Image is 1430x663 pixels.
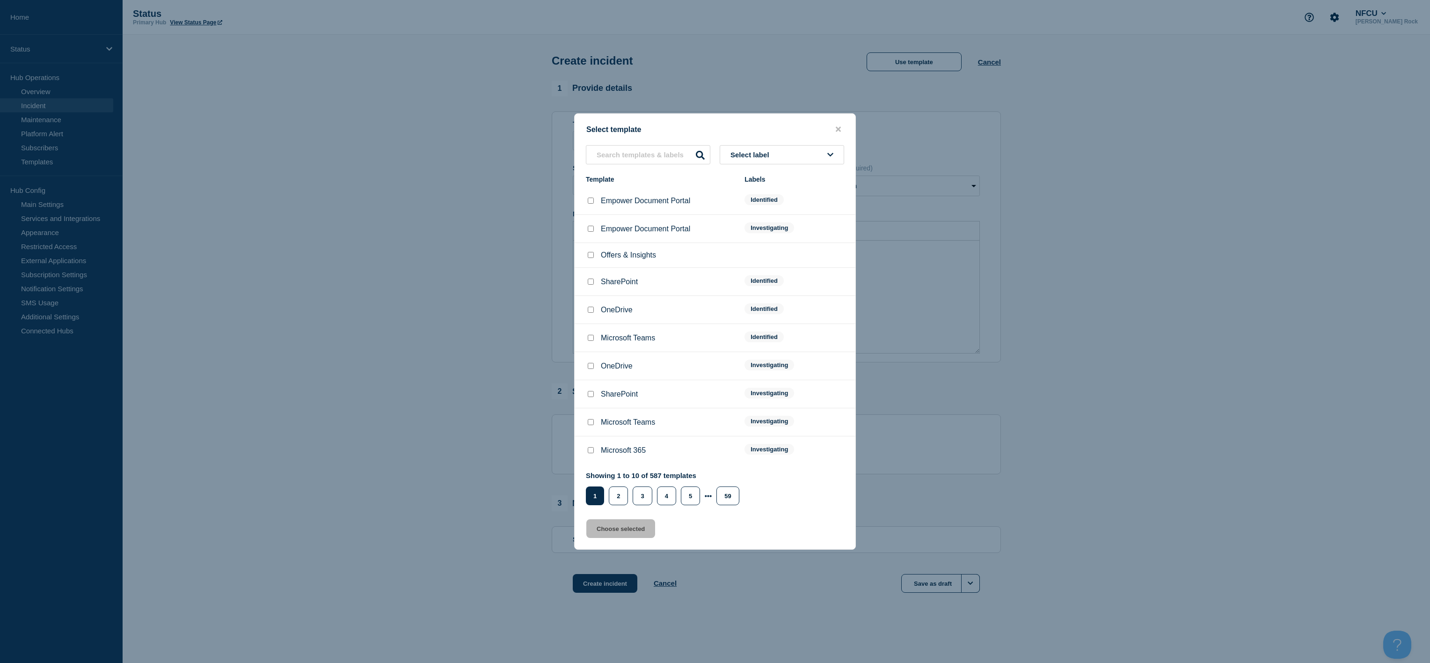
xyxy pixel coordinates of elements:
button: 5 [681,486,700,505]
p: Empower Document Portal [601,197,690,205]
span: Identified [744,275,784,286]
input: OneDrive checkbox [588,307,594,313]
button: 2 [609,486,628,505]
span: Identified [744,194,784,205]
span: Identified [744,331,784,342]
p: Showing 1 to 10 of 587 templates [586,471,744,479]
div: Select template [575,125,855,134]
span: Select label [730,151,773,159]
span: Investigating [744,222,794,233]
input: Empower Document Portal checkbox [588,226,594,232]
p: SharePoint [601,278,638,286]
input: SharePoint checkbox [588,391,594,397]
input: SharePoint checkbox [588,279,594,285]
button: Select label [720,145,844,164]
input: Microsoft 365 checkbox [588,447,594,453]
p: Offers & Insights [601,251,656,259]
span: Investigating [744,444,794,455]
input: Microsoft Teams checkbox [588,335,594,341]
input: Empower Document Portal checkbox [588,198,594,204]
p: Microsoft Teams [601,418,655,427]
input: Microsoft Teams checkbox [588,419,594,425]
p: Microsoft 365 [601,446,646,455]
button: Choose selected [586,519,655,538]
p: Microsoft Teams [601,334,655,342]
span: Investigating [744,416,794,427]
div: Labels [744,176,844,183]
button: 1 [586,486,604,505]
button: 4 [657,486,676,505]
p: OneDrive [601,362,633,370]
span: Investigating [744,388,794,398]
div: Template [586,176,735,183]
span: Investigating [744,360,794,370]
button: 3 [633,486,652,505]
input: Offers & Insights checkbox [588,252,594,258]
p: Empower Document Portal [601,225,690,233]
button: close button [833,125,844,134]
input: Search templates & labels [586,145,710,164]
span: Identified [744,303,784,314]
input: OneDrive checkbox [588,363,594,369]
button: 59 [716,486,739,505]
p: OneDrive [601,306,633,314]
p: SharePoint [601,390,638,398]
